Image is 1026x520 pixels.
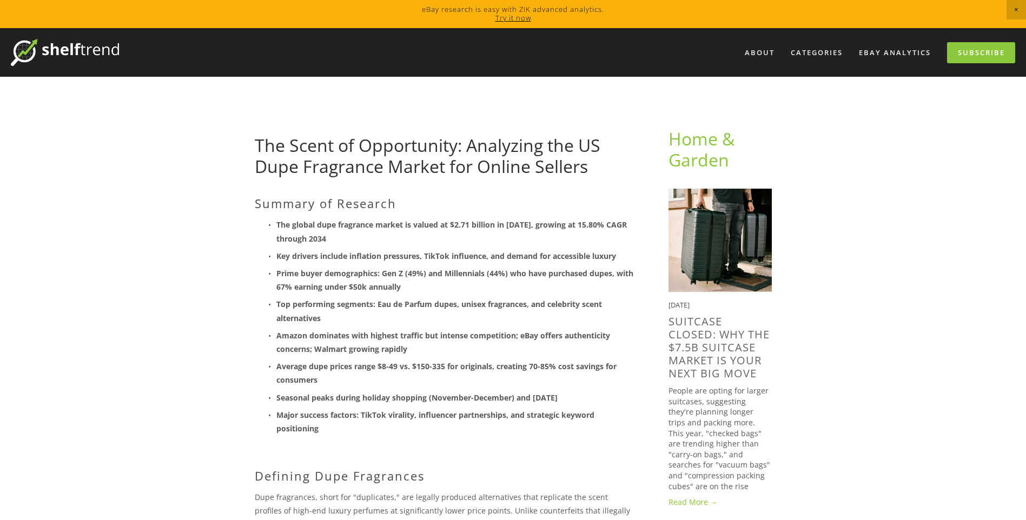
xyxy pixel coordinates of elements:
[276,299,604,323] strong: Top performing segments: Eau de Parfum dupes, unisex fragrances, and celebrity scent alternatives
[276,392,558,403] strong: Seasonal peaks during holiday shopping (November-December) and [DATE]
[947,42,1015,63] a: Subscribe
[852,44,938,62] a: eBay Analytics
[668,385,772,491] p: People are opting for larger suitcases, suggesting they're planning longer trips and packing more...
[668,189,772,292] img: SuitCase Closed: Why the $7.5B Suitcase Market is Your Next Big Move
[276,361,619,385] strong: Average dupe prices range $8-49 vs. $150-335 for originals, creating 70-85% cost savings for cons...
[255,196,634,210] h2: Summary of Research
[668,127,739,171] a: Home & Garden
[495,13,531,23] a: Try it now
[255,469,634,483] h2: Defining Dupe Fragrances
[668,314,770,381] a: SuitCase Closed: Why the $7.5B Suitcase Market is Your Next Big Move
[276,268,636,292] strong: Prime buyer demographics: Gen Z (49%) and Millennials (44%) who have purchased dupes, with 67% ea...
[738,44,782,62] a: About
[276,330,612,354] strong: Amazon dominates with highest traffic but intense competition; eBay offers authenticity concerns;...
[11,39,119,66] img: ShelfTrend
[668,497,772,508] a: Read More →
[668,300,690,310] time: [DATE]
[276,219,629,243] strong: The global dupe fragrance market is valued at $2.71 billion in [DATE], growing at 15.80% CAGR thr...
[255,134,600,177] a: The Scent of Opportunity: Analyzing the US Dupe Fragrance Market for Online Sellers
[276,410,597,434] strong: Major success factors: TikTok virality, influencer partnerships, and strategic keyword positioning
[784,44,850,62] div: Categories
[276,251,616,261] strong: Key drivers include inflation pressures, TikTok influence, and demand for accessible luxury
